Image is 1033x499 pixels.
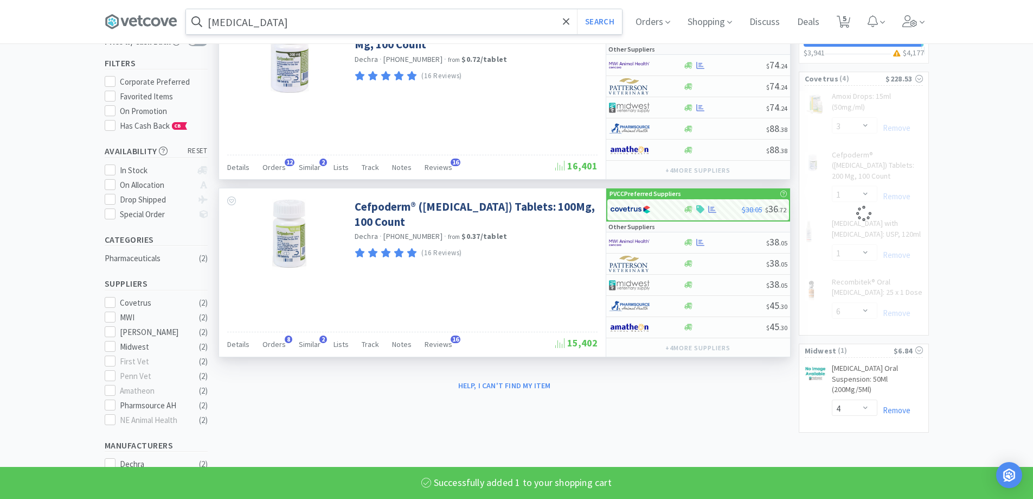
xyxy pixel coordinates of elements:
div: ( 2 ) [199,296,208,309]
span: · [444,54,446,64]
span: 45 [766,320,787,333]
span: Midwest [805,345,837,357]
span: 16,401 [555,160,598,172]
a: Discuss [745,17,784,27]
span: . 38 [779,147,787,155]
span: 36 [765,203,786,215]
span: . 30 [779,324,787,332]
p: Other Suppliers [608,44,655,54]
img: 3331a67d23dc422aa21b1ec98afbf632_11.png [609,319,650,336]
div: ( 2 ) [199,399,208,412]
img: 4dd14cff54a648ac9e977f0c5da9bc2e_5.png [609,277,650,293]
span: $ [766,239,769,247]
img: 77fca1acd8b6420a9015268ca798ef17_1.png [610,201,651,218]
span: $38.05 [742,205,762,214]
button: Search [577,9,622,34]
div: $6.84 [894,345,923,357]
img: 13620c388ae94a62a0ccaa97c609e2cd_244821.jpeg [254,22,325,93]
h5: Filters [105,57,208,70]
span: 74 [766,59,787,71]
a: 5 [832,18,855,28]
span: . 05 [779,260,787,268]
span: Details [227,339,249,349]
span: · [380,54,382,64]
div: In Stock [120,164,192,177]
span: 2 [319,159,327,166]
span: Track [362,162,379,172]
div: ( 2 ) [199,355,208,368]
span: ( 4 ) [838,73,886,84]
span: reset [188,146,208,157]
input: Search by item, sku, manufacturer, ingredient, size... [186,9,622,34]
div: [PERSON_NAME] [120,326,187,339]
div: ( 2 ) [199,458,208,471]
span: Similar [299,162,320,172]
div: Favorited Items [120,90,208,103]
span: Track [362,339,379,349]
p: (16 Reviews) [421,248,462,259]
span: Orders [262,339,286,349]
span: 16 [451,159,460,166]
span: $ [766,125,769,134]
img: 4dd14cff54a648ac9e977f0c5da9bc2e_5.png [609,99,650,116]
div: Pharmsource AH [120,399,187,412]
img: f6b2451649754179b5b4e0c70c3f7cb0_2.png [609,57,650,73]
div: ( 2 ) [199,326,208,339]
button: +4more suppliers [660,340,735,356]
h3: $ [891,49,924,56]
div: On Promotion [120,105,208,118]
h5: Categories [105,233,208,246]
span: · [444,231,446,241]
a: Cefpoderm® ([MEDICAL_DATA]) Tablets: 100Mg, 100 Count [355,199,595,229]
span: · [380,231,382,241]
span: 74 [766,101,787,113]
span: 38 [766,278,787,290]
div: ( 2 ) [199,340,208,353]
div: $228.53 [886,73,922,85]
span: 38 [766,236,787,248]
span: Reviews [425,162,452,172]
div: ( 2 ) [199,252,208,265]
a: Deals [793,17,824,27]
strong: $0.72 / tablet [461,54,507,64]
div: Penn Vet [120,370,187,383]
span: $ [766,83,769,91]
span: . 72 [778,206,786,214]
span: 4,177 [907,48,924,58]
span: $ [766,281,769,289]
span: [PHONE_NUMBER] [383,231,442,241]
div: NE Animal Health [120,414,187,427]
span: 8 [285,336,292,343]
span: Notes [392,339,412,349]
div: Pharmaceuticals [105,252,193,265]
h5: Availability [105,145,208,157]
span: [PHONE_NUMBER] [383,54,442,64]
img: f5e969b455434c6296c6d81ef179fa71_3.png [609,256,650,272]
img: 3331a67d23dc422aa21b1ec98afbf632_11.png [609,142,650,158]
span: 38 [766,257,787,269]
span: CB [172,123,183,129]
span: 74 [766,80,787,92]
span: . 24 [779,62,787,70]
span: 16 [451,336,460,343]
span: ( 1 ) [837,345,894,356]
span: . 05 [779,239,787,247]
div: ( 2 ) [199,384,208,397]
img: 7915dbd3f8974342a4dc3feb8efc1740_58.png [609,298,650,314]
p: Other Suppliers [608,222,655,232]
div: Open Intercom Messenger [996,462,1022,488]
div: ( 2 ) [199,311,208,324]
span: Lists [333,162,349,172]
span: $ [766,104,769,112]
button: Help, I can't find my item [452,376,557,395]
span: 88 [766,143,787,156]
div: Amatheon [120,384,187,397]
span: $3,941 [804,48,825,58]
div: On Allocation [120,179,192,192]
div: Corporate Preferred [120,75,208,89]
a: This Week$3,174$3,941$4,177 [799,26,928,63]
span: $ [766,302,769,311]
p: (16 Reviews) [421,71,462,82]
img: f6b2451649754179b5b4e0c70c3f7cb0_2.png [609,235,650,251]
span: Similar [299,339,320,349]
